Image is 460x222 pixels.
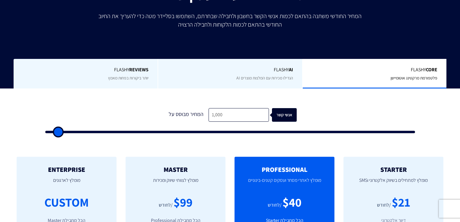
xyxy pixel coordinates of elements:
div: $40 [283,194,302,211]
p: מומלץ לצוותי שיווק ומכירות [135,173,216,194]
span: Flashy [23,66,149,73]
p: מומלץ למתחילים בשיווק אלקטרוני וSMS [353,173,434,194]
div: $21 [392,194,410,211]
span: פלטפורמת מרקטינג אוטומיישן [391,75,437,81]
b: REVIEWS [129,66,149,73]
span: יותר ביקורות בפחות מאמץ [108,75,149,81]
div: המחיר מבוסס על [163,108,209,122]
h2: STARTER [353,166,434,173]
div: CUSTOM [44,194,89,211]
span: Flashy [312,66,437,73]
b: AI [289,66,293,73]
p: המחיר החודשי משתנה בהתאם לכמות אנשי הקשר בחשבון ולחבילה שבחרתם, השתמשו בסליידר מטה כדי להעריך את ... [94,12,366,29]
span: Flashy [167,66,293,73]
div: /לחודש [159,202,173,209]
h2: MASTER [135,166,216,173]
div: $99 [174,194,193,211]
div: אנשי קשר [275,108,300,122]
div: /לחודש [377,202,391,209]
b: Core [426,66,437,73]
div: /לחודש [268,202,282,209]
span: הגדילו מכירות עם המלצות מוצרים AI [236,75,293,81]
p: מומלץ לאתרי מסחר ועסקים קטנים-בינוניים [244,173,325,194]
h2: ENTERPRISE [26,166,107,173]
p: מומלץ לארגונים [26,173,107,194]
h2: PROFESSIONAL [244,166,325,173]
